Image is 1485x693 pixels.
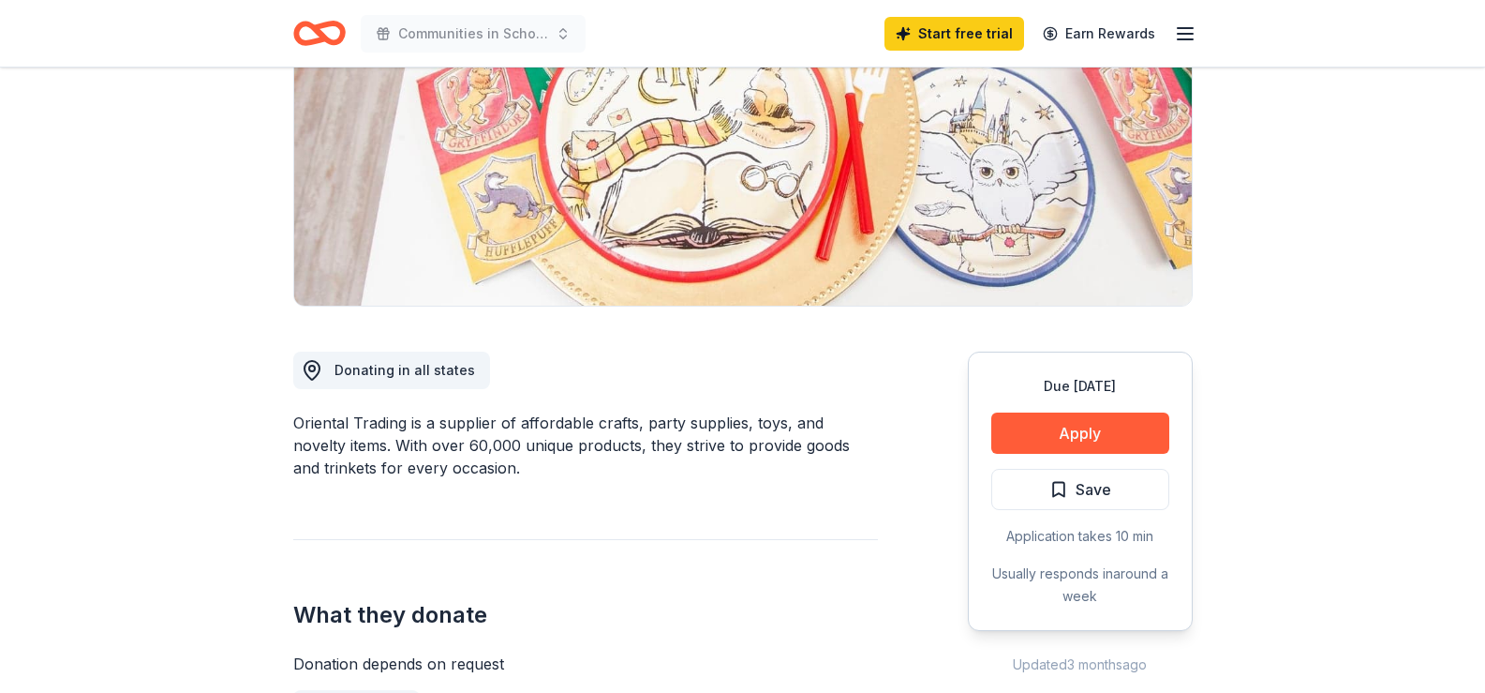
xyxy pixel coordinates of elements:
span: Donating in all states [334,362,475,378]
button: Save [991,469,1169,510]
button: Communities in Schools of [GEOGRAPHIC_DATA] Annual Dinner and Silent Auction [361,15,586,53]
div: Application takes 10 min [991,525,1169,548]
a: Home [293,11,346,55]
a: Start free trial [884,17,1024,51]
div: Usually responds in around a week [991,563,1169,608]
div: Donation depends on request [293,653,878,675]
button: Apply [991,413,1169,454]
div: Due [DATE] [991,375,1169,398]
div: Oriental Trading is a supplier of affordable crafts, party supplies, toys, and novelty items. Wit... [293,412,878,479]
div: Updated 3 months ago [968,654,1193,676]
span: Save [1076,477,1111,502]
a: Earn Rewards [1032,17,1166,51]
h2: What they donate [293,600,878,630]
span: Communities in Schools of [GEOGRAPHIC_DATA] Annual Dinner and Silent Auction [398,23,548,45]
